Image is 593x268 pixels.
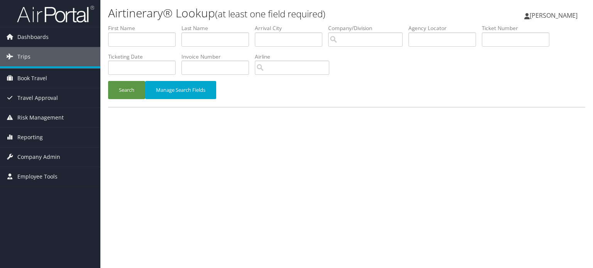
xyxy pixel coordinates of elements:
label: First Name [108,24,181,32]
label: Ticket Number [482,24,555,32]
span: Travel Approval [17,88,58,108]
label: Last Name [181,24,255,32]
button: Manage Search Fields [145,81,216,99]
span: [PERSON_NAME] [530,11,578,20]
img: airportal-logo.png [17,5,94,23]
span: Employee Tools [17,167,58,186]
button: Search [108,81,145,99]
span: Reporting [17,128,43,147]
h1: Airtinerary® Lookup [108,5,426,21]
span: Trips [17,47,30,66]
span: Book Travel [17,69,47,88]
a: [PERSON_NAME] [524,4,585,27]
label: Arrival City [255,24,328,32]
label: Agency Locator [408,24,482,32]
label: Ticketing Date [108,53,181,61]
span: Company Admin [17,147,60,167]
label: Airline [255,53,335,61]
small: (at least one field required) [215,7,325,20]
span: Risk Management [17,108,64,127]
label: Invoice Number [181,53,255,61]
span: Dashboards [17,27,49,47]
label: Company/Division [328,24,408,32]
